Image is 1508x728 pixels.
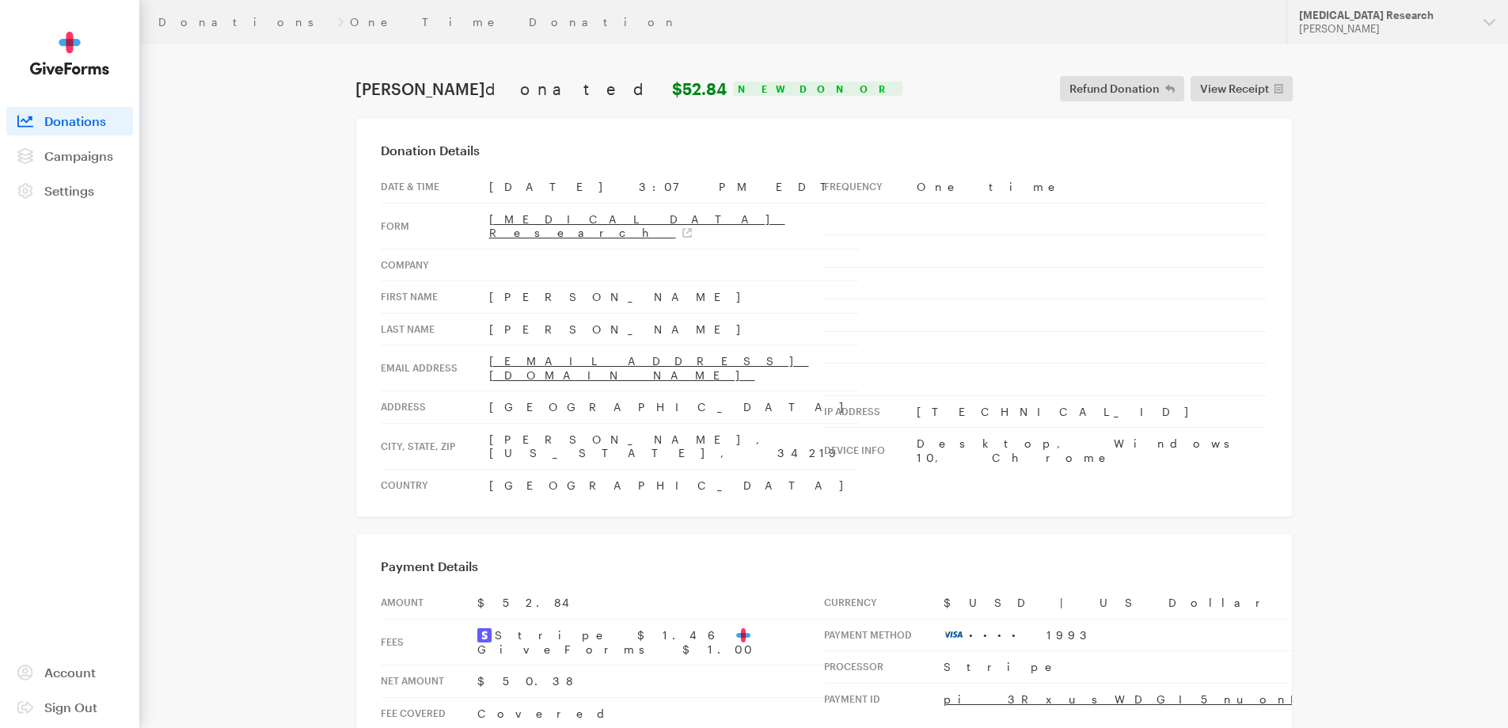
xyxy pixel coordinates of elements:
td: Stripe [944,651,1495,684]
th: Company [381,249,489,281]
span: View Receipt [1200,79,1269,98]
td: [PERSON_NAME] [489,313,859,345]
th: Last Name [381,313,489,345]
th: Form [381,203,489,249]
td: One time [917,171,1267,203]
th: Date & time [381,171,489,203]
td: [PERSON_NAME] [489,281,859,314]
a: [MEDICAL_DATA] Research [489,212,785,240]
th: Fees [381,619,477,665]
a: Account [6,658,133,687]
td: $USD | US Dollar [944,587,1495,619]
th: Email address [381,345,489,391]
a: Settings [6,177,133,205]
th: Frequency [824,171,917,203]
td: $52.84 [477,587,824,619]
button: Refund Donation [1060,76,1184,101]
div: [MEDICAL_DATA] Research [1299,9,1471,22]
img: GiveForms [30,32,109,75]
a: Donations [6,107,133,135]
td: Stripe $1.46 GiveForms $1.00 [477,619,824,665]
td: [TECHNICAL_ID] [917,395,1267,428]
a: [EMAIL_ADDRESS][DOMAIN_NAME] [489,354,809,382]
td: [GEOGRAPHIC_DATA] [489,391,859,424]
th: Payment Method [824,619,944,651]
th: IP address [824,395,917,428]
h1: [PERSON_NAME] [355,79,727,98]
span: Donations [44,113,106,128]
th: Amount [381,587,477,619]
h3: Payment Details [381,558,1267,574]
th: Payment Id [824,683,944,715]
div: [PERSON_NAME] [1299,22,1471,36]
a: View Receipt [1191,76,1293,101]
th: Address [381,391,489,424]
th: Country [381,469,489,501]
a: Donations [158,16,331,29]
img: stripe2-5d9aec7fb46365e6c7974577a8dae7ee9b23322d394d28ba5d52000e5e5e0903.svg [477,628,492,642]
th: Net Amount [381,665,477,698]
strong: $52.84 [672,79,727,98]
div: New Donor [733,82,902,96]
span: Account [44,665,96,680]
th: Device info [824,428,917,474]
td: [GEOGRAPHIC_DATA] [489,469,859,501]
th: First Name [381,281,489,314]
td: •••• 1993 [944,619,1495,651]
span: Refund Donation [1069,79,1160,98]
span: Campaigns [44,148,113,163]
td: Desktop, Windows 10, Chrome [917,428,1267,474]
td: [PERSON_NAME], [US_STATE], 34219 [489,423,859,469]
th: City, state, zip [381,423,489,469]
a: Sign Out [6,693,133,722]
a: Campaigns [6,142,133,170]
td: $50.38 [477,665,824,698]
th: Currency [824,587,944,619]
span: donated [485,79,668,98]
td: [DATE] 3:07 PM EDT [489,171,859,203]
th: Processor [824,651,944,684]
span: Sign Out [44,699,97,715]
a: pi_3RxusWDGI5nuonMo1v7zZhNU [944,692,1495,706]
img: favicon-aeed1a25926f1876c519c09abb28a859d2c37b09480cd79f99d23ee3a2171d47.svg [736,628,750,642]
h3: Donation Details [381,143,1267,158]
span: Settings [44,183,94,198]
